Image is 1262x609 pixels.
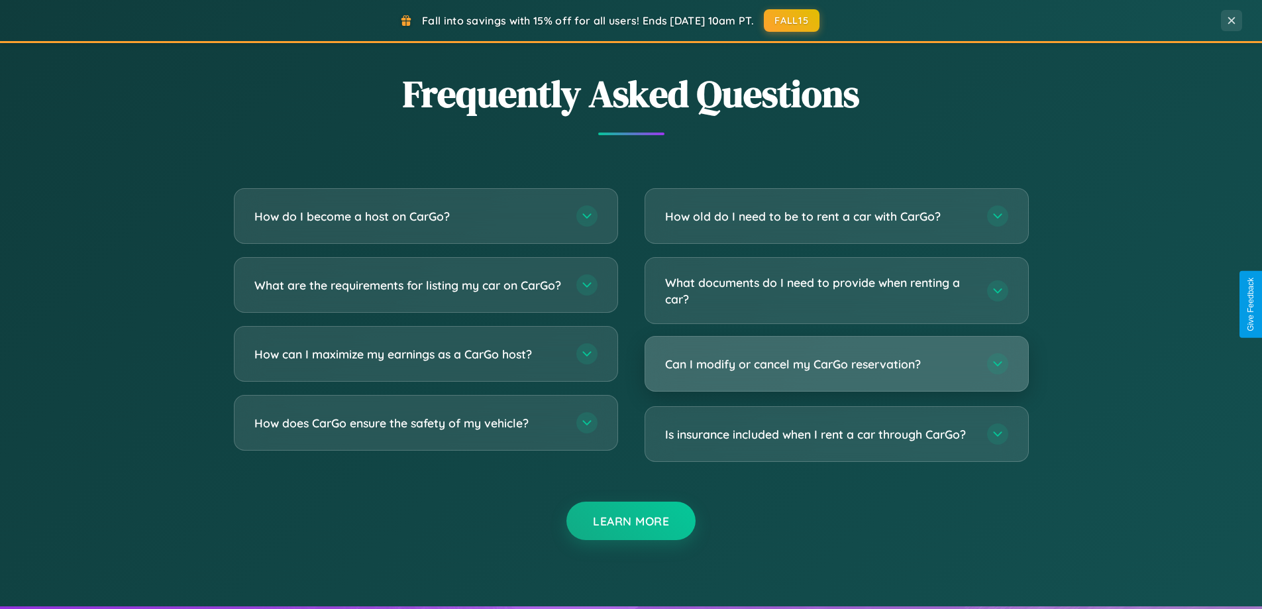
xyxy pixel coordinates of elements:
h3: Is insurance included when I rent a car through CarGo? [665,426,974,443]
div: Give Feedback [1246,278,1255,331]
h3: How old do I need to be to rent a car with CarGo? [665,208,974,225]
h3: Can I modify or cancel my CarGo reservation? [665,356,974,372]
h3: What are the requirements for listing my car on CarGo? [254,277,563,294]
button: FALL15 [764,9,819,32]
span: Fall into savings with 15% off for all users! Ends [DATE] 10am PT. [422,14,754,27]
h2: Frequently Asked Questions [234,68,1029,119]
h3: What documents do I need to provide when renting a car? [665,274,974,307]
h3: How do I become a host on CarGo? [254,208,563,225]
button: Learn More [566,502,696,540]
h3: How does CarGo ensure the safety of my vehicle? [254,415,563,431]
h3: How can I maximize my earnings as a CarGo host? [254,346,563,362]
